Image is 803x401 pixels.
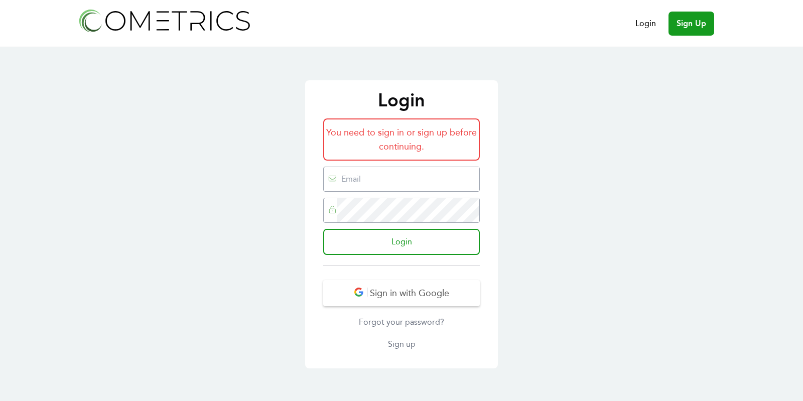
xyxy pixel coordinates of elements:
p: Login [315,90,488,110]
a: Forgot your password? [323,316,480,328]
input: Email [337,167,479,191]
img: Cometrics logo [76,6,252,35]
a: Sign up [323,338,480,350]
a: Login [635,18,656,30]
div: You need to sign in or sign up before continuing. [323,118,480,161]
button: Sign in with Google [323,280,480,306]
input: Login [323,229,480,255]
a: Sign Up [668,12,714,36]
